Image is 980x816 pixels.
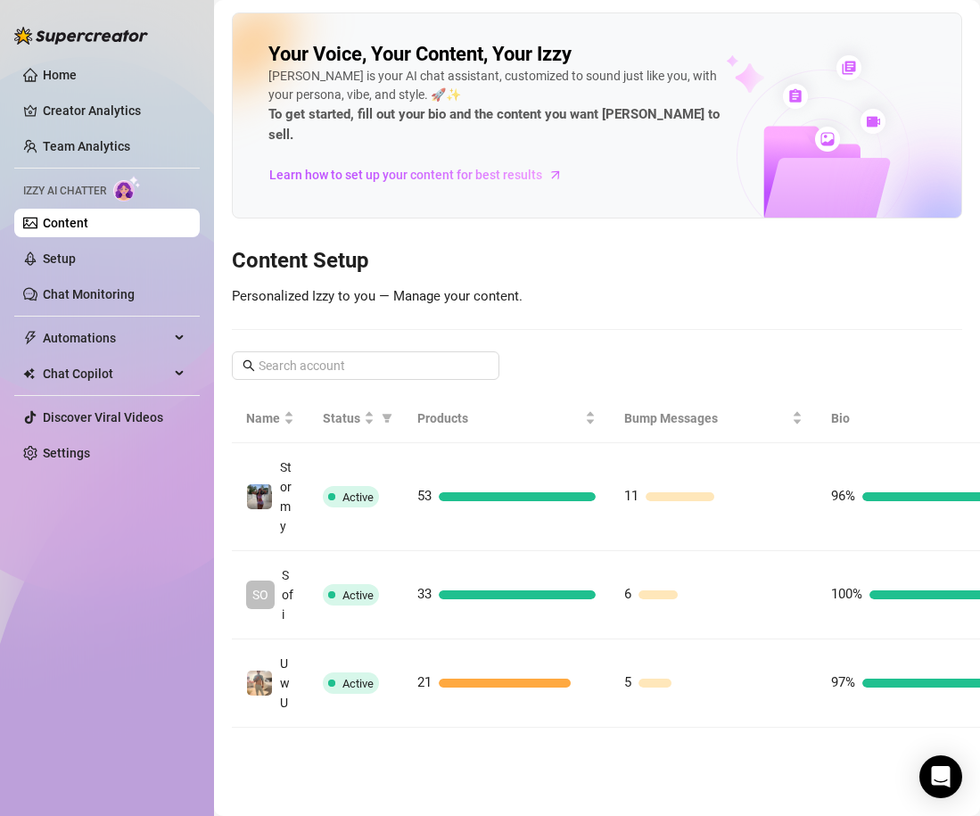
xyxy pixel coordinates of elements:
span: Status [323,408,360,428]
span: Active [342,589,374,602]
span: 100% [831,586,862,602]
a: Setup [43,251,76,266]
a: Creator Analytics [43,96,185,125]
span: Stormy [280,460,292,533]
img: ai-chatter-content-library-cLFOSyPT.png [685,36,961,218]
a: Content [43,216,88,230]
th: Bump Messages [610,394,817,443]
a: Team Analytics [43,139,130,153]
img: logo-BBDzfeDw.svg [14,27,148,45]
span: Personalized Izzy to you — Manage your content. [232,288,523,304]
div: [PERSON_NAME] is your AI chat assistant, customized to sound just like you, with your persona, vi... [268,67,729,146]
img: AI Chatter [113,176,141,202]
h3: Content Setup [232,247,962,276]
img: UwU [247,671,272,696]
span: Active [342,490,374,504]
span: Automations [43,324,169,352]
span: 21 [417,674,432,690]
span: 33 [417,586,432,602]
span: Izzy AI Chatter [23,183,106,200]
span: Learn how to set up your content for best results [269,165,542,185]
span: SO [252,585,268,605]
span: filter [378,405,396,432]
span: Active [342,677,374,690]
span: Sofi [282,568,293,622]
a: Chat Monitoring [43,287,135,301]
a: Learn how to set up your content for best results [268,161,576,189]
img: Stormy [247,484,272,509]
span: thunderbolt [23,331,37,345]
a: Settings [43,446,90,460]
input: Search account [259,356,474,375]
span: 53 [417,488,432,504]
strong: To get started, fill out your bio and the content you want [PERSON_NAME] to sell. [268,106,720,144]
span: 6 [624,586,631,602]
span: Name [246,408,280,428]
span: Chat Copilot [43,359,169,388]
th: Name [232,394,309,443]
h2: Your Voice, Your Content, Your Izzy [268,42,572,67]
span: 11 [624,488,638,504]
th: Status [309,394,403,443]
span: 5 [624,674,631,690]
a: Discover Viral Videos [43,410,163,424]
a: Home [43,68,77,82]
span: arrow-right [547,166,564,184]
span: 97% [831,674,855,690]
span: Bump Messages [624,408,788,428]
span: UwU [280,656,290,710]
img: Chat Copilot [23,367,35,380]
span: Products [417,408,581,428]
th: Products [403,394,610,443]
div: Open Intercom Messenger [919,755,962,798]
span: 96% [831,488,855,504]
span: search [243,359,255,372]
span: filter [382,413,392,424]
